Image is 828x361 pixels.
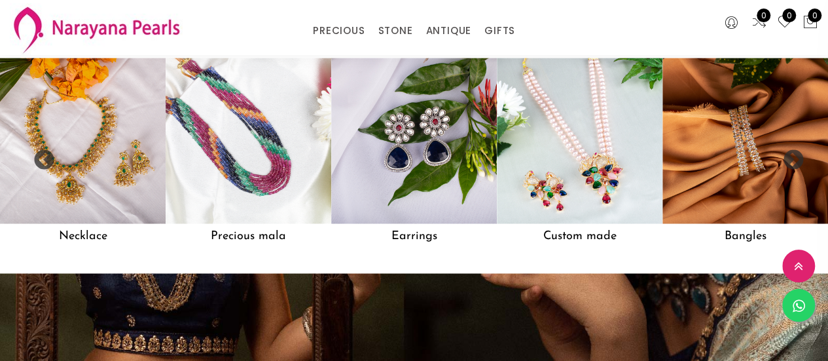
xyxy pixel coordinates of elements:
button: Next [782,149,795,162]
a: 0 [777,14,793,31]
span: 0 [782,9,796,22]
h5: Precious mala [166,223,331,248]
a: 0 [751,14,767,31]
a: GIFTS [484,21,515,41]
h5: Bangles [662,223,828,248]
img: Earrings [331,58,497,223]
button: 0 [802,14,818,31]
button: Previous [33,149,46,162]
span: 0 [808,9,821,22]
a: PRECIOUS [313,21,365,41]
a: ANTIQUE [425,21,471,41]
img: Custom made [497,58,662,223]
a: STONE [378,21,412,41]
span: 0 [757,9,770,22]
h5: Earrings [331,223,497,248]
img: Precious mala [166,58,331,223]
img: Bangles [662,58,828,223]
h5: Custom made [497,223,662,248]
